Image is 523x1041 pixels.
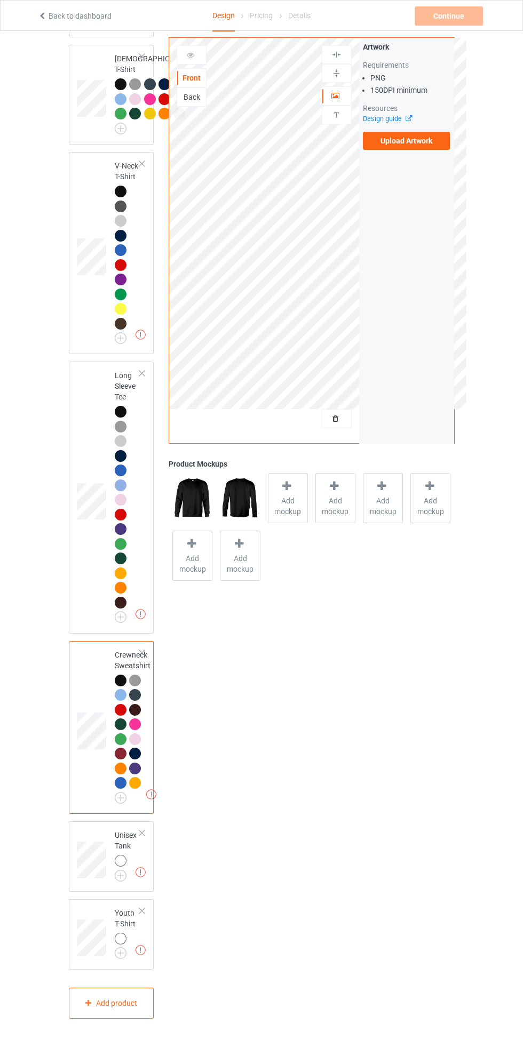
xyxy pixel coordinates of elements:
div: Add product [69,988,154,1019]
img: exclamation icon [136,330,146,340]
div: Youth T-Shirt [69,899,154,970]
div: Crewneck Sweatshirt [69,641,154,814]
div: Back [177,92,206,102]
img: svg+xml;base64,PD94bWwgdmVyc2lvbj0iMS4wIiBlbmNvZGluZz0iVVRGLTgiPz4KPHN2ZyB3aWR0aD0iMjJweCIgaGVpZ2... [115,611,126,623]
li: 150 DPI minimum [370,85,450,95]
li: PNG [370,73,450,83]
div: [DEMOGRAPHIC_DATA] T-Shirt [69,45,154,145]
img: svg+xml;base64,PD94bWwgdmVyc2lvbj0iMS4wIiBlbmNvZGluZz0iVVRGLTgiPz4KPHN2ZyB3aWR0aD0iMjJweCIgaGVpZ2... [115,123,126,134]
div: Requirements [363,60,450,70]
img: svg%3E%0A [331,50,342,60]
div: Artwork [363,42,450,52]
img: svg+xml;base64,PD94bWwgdmVyc2lvbj0iMS4wIiBlbmNvZGluZz0iVVRGLTgiPz4KPHN2ZyB3aWR0aD0iMjJweCIgaGVpZ2... [115,947,126,959]
div: Add mockup [410,473,450,523]
div: Product Mockups [169,459,454,469]
img: svg+xml;base64,PD94bWwgdmVyc2lvbj0iMS4wIiBlbmNvZGluZz0iVVRGLTgiPz4KPHN2ZyB3aWR0aD0iMjJweCIgaGVpZ2... [115,870,126,882]
div: Youth T-Shirt [115,908,140,956]
div: [DEMOGRAPHIC_DATA] T-Shirt [115,53,193,131]
a: Back to dashboard [38,12,112,20]
div: Front [177,73,206,83]
div: Unisex Tank [115,830,140,878]
img: regular.jpg [172,473,212,523]
img: exclamation icon [136,609,146,619]
div: Crewneck Sweatshirt [115,650,150,800]
div: V-Neck T-Shirt [69,152,154,354]
img: svg%3E%0A [331,68,342,78]
img: svg+xml;base64,PD94bWwgdmVyc2lvbj0iMS4wIiBlbmNvZGluZz0iVVRGLTgiPz4KPHN2ZyB3aWR0aD0iMjJweCIgaGVpZ2... [115,332,126,344]
div: Add mockup [172,531,212,581]
div: V-Neck T-Shirt [115,161,140,340]
img: regular.jpg [220,473,260,523]
img: svg+xml;base64,PD94bWwgdmVyc2lvbj0iMS4wIiBlbmNvZGluZz0iVVRGLTgiPz4KPHN2ZyB3aWR0aD0iMjJweCIgaGVpZ2... [115,792,126,804]
img: svg%3E%0A [331,110,342,120]
span: Add mockup [316,495,355,517]
div: Add mockup [363,473,403,523]
div: Add mockup [220,531,260,581]
div: Add mockup [315,473,355,523]
div: Add mockup [268,473,308,523]
img: exclamation icon [136,867,146,877]
label: Upload Artwork [363,132,450,150]
span: Add mockup [411,495,450,517]
div: Pricing [250,1,273,30]
span: Add mockup [363,495,402,517]
div: Long Sleeve Tee [69,362,154,633]
img: exclamation icon [136,945,146,955]
span: Add mockup [268,495,307,517]
span: Add mockup [220,553,259,574]
div: Resources [363,103,450,114]
div: Unisex Tank [69,821,154,892]
a: Design guide [363,115,411,123]
div: Long Sleeve Tee [115,370,140,619]
div: Details [288,1,311,30]
div: Design [212,1,235,31]
img: exclamation icon [146,789,156,799]
span: Add mockup [173,553,212,574]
